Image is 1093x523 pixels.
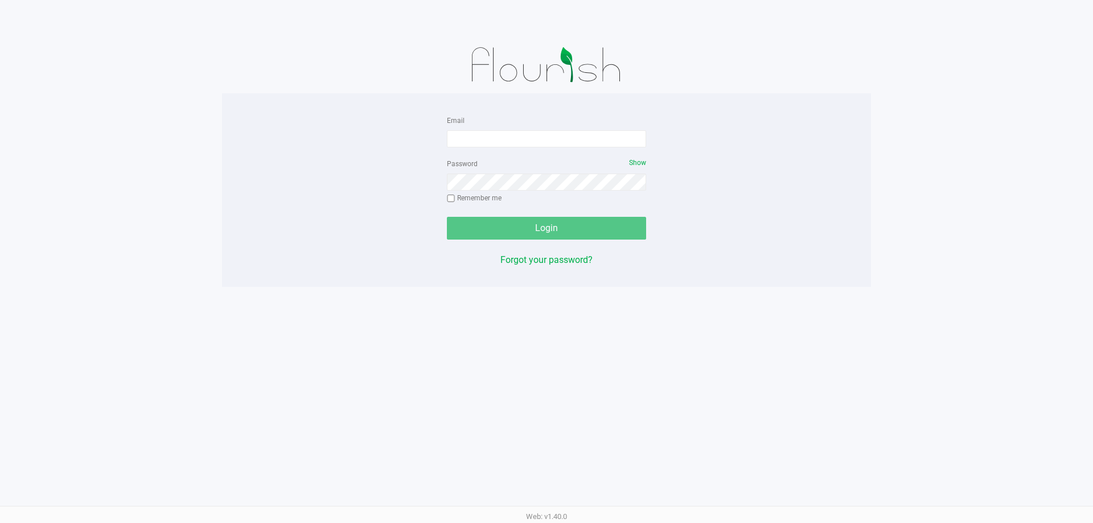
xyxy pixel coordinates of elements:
label: Email [447,116,465,126]
input: Remember me [447,195,455,203]
button: Forgot your password? [500,253,593,267]
label: Remember me [447,193,502,203]
label: Password [447,159,478,169]
span: Web: v1.40.0 [526,512,567,521]
span: Show [629,159,646,167]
